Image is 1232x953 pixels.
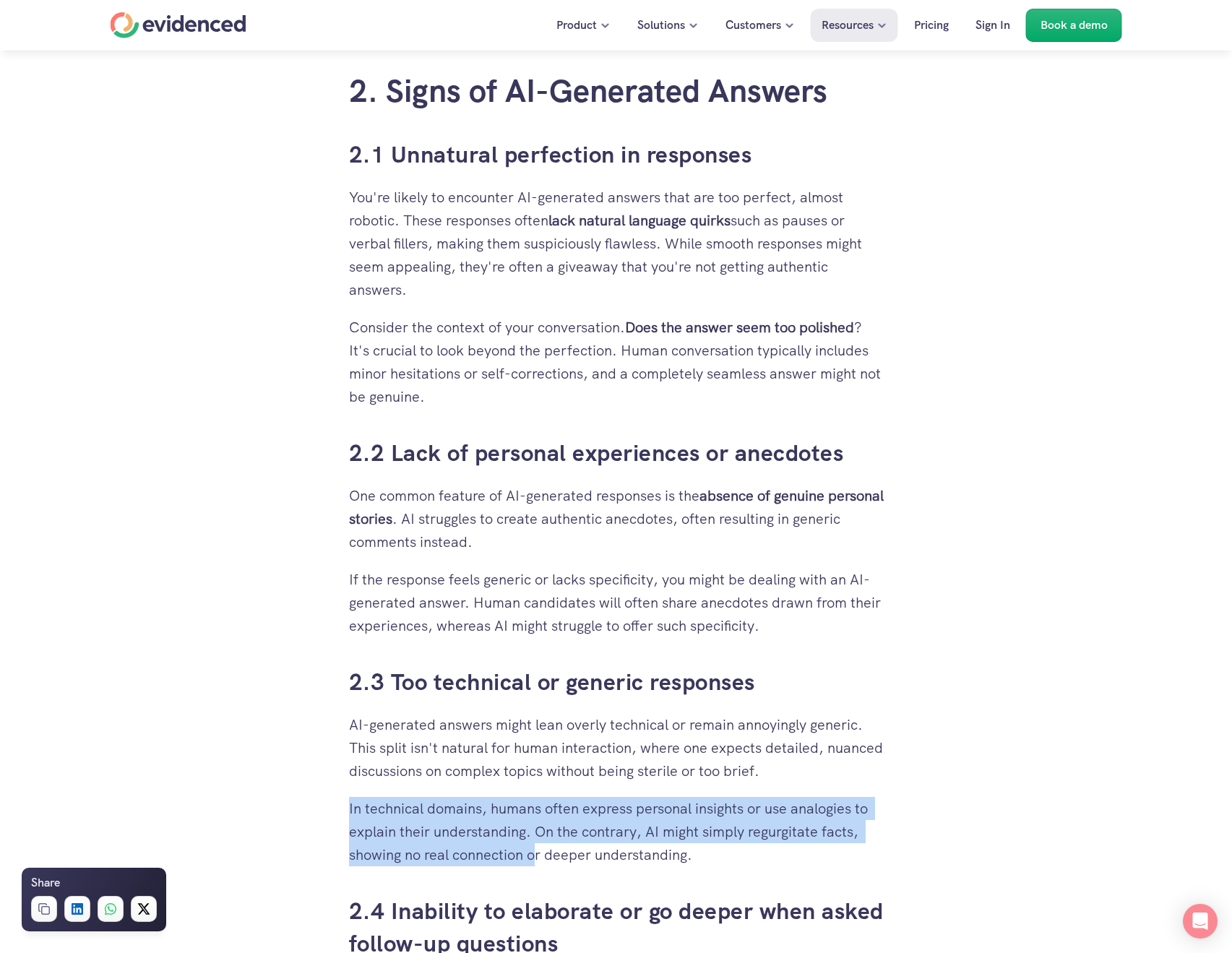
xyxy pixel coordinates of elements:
a: 2.2 Lack of personal experiences or anecdotes [349,438,844,468]
a: Book a demo [1026,9,1122,42]
div: Open Intercom Messenger [1183,904,1218,939]
a: 2.3 Too technical or generic responses [349,667,755,697]
p: Book a demo [1041,16,1108,35]
p: Customers [725,16,781,35]
strong: lack natural language quirks [548,211,731,230]
p: If the response feels generic or lacks specificity, you might be dealing with an AI-generated ans... [349,568,884,637]
h6: Share [31,874,60,892]
a: Sign In [965,9,1021,42]
p: Solutions [637,16,685,35]
p: Sign In [975,16,1010,35]
a: 2.1 Unnatural perfection in responses [349,139,752,170]
p: Pricing [914,16,949,35]
p: One common feature of AI-generated responses is the . AI struggles to create authentic anecdotes,... [349,484,884,553]
a: Pricing [903,9,960,42]
a: Home [111,12,246,38]
strong: Does the answer seem too polished [625,318,854,337]
strong: absence of genuine personal stories [349,486,887,528]
p: Resources [822,16,874,35]
p: You're likely to encounter AI-generated answers that are too perfect, almost robotic. These respo... [349,186,884,301]
p: AI-generated answers might lean overly technical or remain annoyingly generic. This split isn't n... [349,713,884,782]
p: Product [556,16,597,35]
p: Consider the context of your conversation. ? It's crucial to look beyond the perfection. Human co... [349,316,884,408]
p: In technical domains, humans often express personal insights or use analogies to explain their un... [349,797,884,866]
